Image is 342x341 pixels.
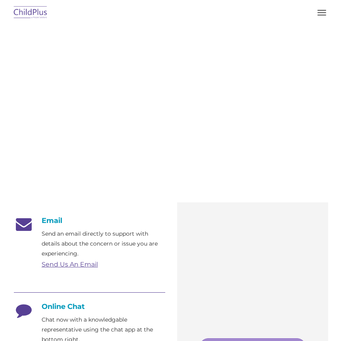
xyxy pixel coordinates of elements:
h4: Online Chat [14,302,165,311]
img: ChildPlus by Procare Solutions [12,4,49,22]
p: Send an email directly to support with details about the concern or issue you are experiencing. [42,229,165,259]
a: Send Us An Email [42,261,98,268]
h4: Email [14,216,165,225]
